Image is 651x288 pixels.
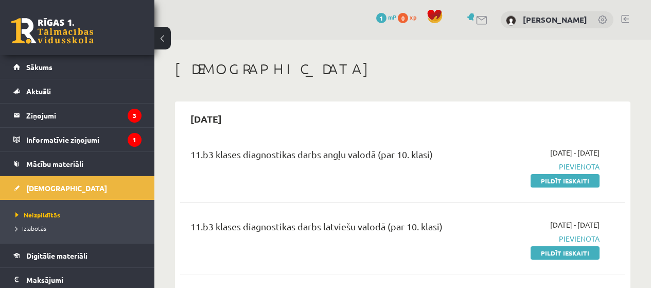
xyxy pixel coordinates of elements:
a: Digitālie materiāli [13,244,142,267]
a: 0 xp [398,13,421,21]
span: Pievienota [473,233,600,244]
span: 1 [376,13,386,23]
h2: [DATE] [180,107,232,131]
a: 1 mP [376,13,396,21]
div: 11.b3 klases diagnostikas darbs angļu valodā (par 10. klasi) [190,147,458,166]
a: Aktuāli [13,79,142,103]
a: [DEMOGRAPHIC_DATA] [13,176,142,200]
span: Mācību materiāli [26,159,83,168]
a: Mācību materiāli [13,152,142,176]
a: Sākums [13,55,142,79]
a: Pildīt ieskaiti [531,174,600,188]
h1: [DEMOGRAPHIC_DATA] [175,60,630,78]
a: Ziņojumi3 [13,104,142,127]
span: Aktuāli [26,87,51,96]
span: Neizpildītās [15,211,60,219]
span: Izlabotās [15,224,46,232]
i: 1 [128,133,142,147]
a: [PERSON_NAME] [523,14,587,25]
a: Rīgas 1. Tālmācības vidusskola [11,18,94,44]
span: [DEMOGRAPHIC_DATA] [26,183,107,193]
legend: Ziņojumi [26,104,142,127]
legend: Informatīvie ziņojumi [26,128,142,151]
span: Pievienota [473,161,600,172]
a: Informatīvie ziņojumi1 [13,128,142,151]
span: mP [388,13,396,21]
span: xp [410,13,416,21]
span: Digitālie materiāli [26,251,87,260]
span: [DATE] - [DATE] [550,147,600,158]
i: 3 [128,109,142,123]
a: Neizpildītās [15,210,144,219]
span: Sākums [26,62,52,72]
a: Pildīt ieskaiti [531,246,600,260]
span: [DATE] - [DATE] [550,219,600,230]
img: Polīna Pērkone [506,15,516,26]
div: 11.b3 klases diagnostikas darbs latviešu valodā (par 10. klasi) [190,219,458,239]
span: 0 [398,13,408,23]
a: Izlabotās [15,224,144,233]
